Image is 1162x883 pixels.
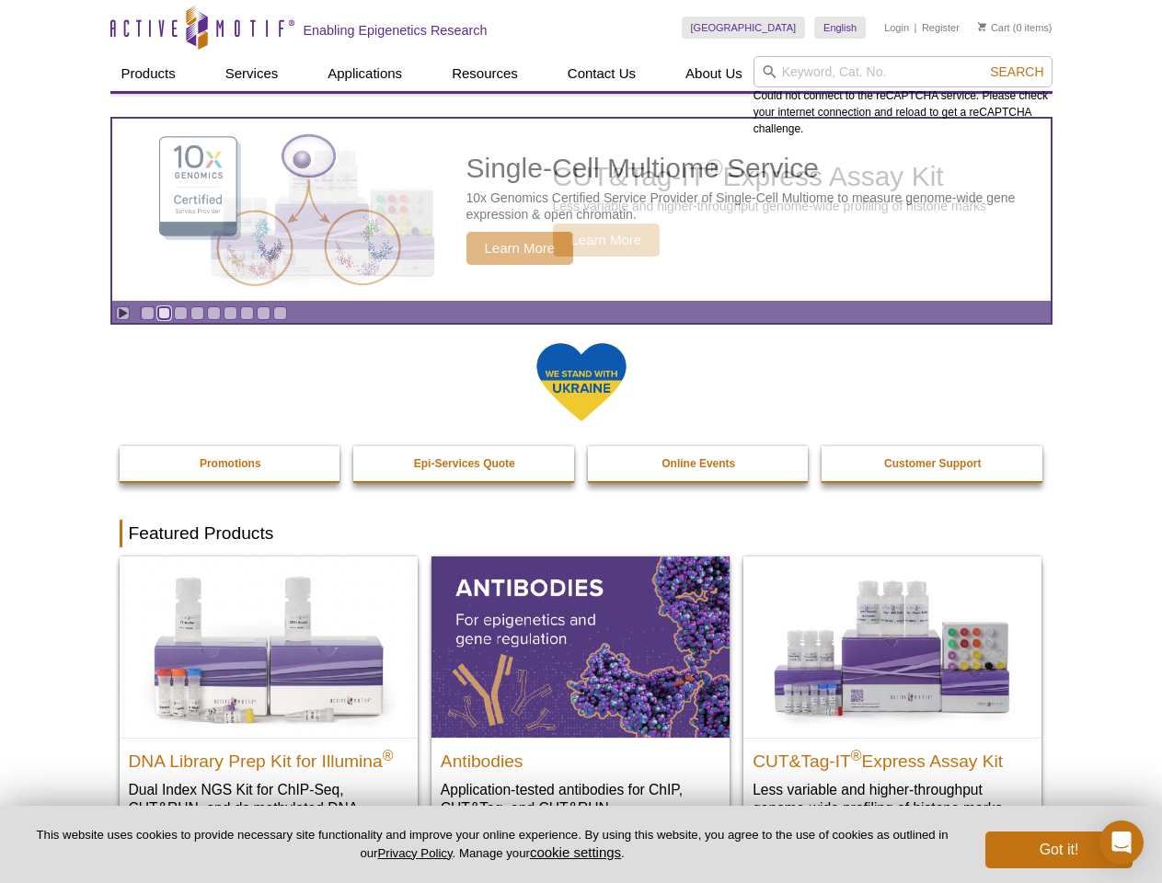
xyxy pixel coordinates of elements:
[530,844,621,860] button: cookie settings
[984,63,1049,80] button: Search
[120,446,342,481] a: Promotions
[431,556,730,835] a: All Antibodies Antibodies Application-tested antibodies for ChIP, CUT&Tag, and CUT&RUN.
[207,306,221,320] a: Go to slide 5
[884,457,981,470] strong: Customer Support
[414,457,515,470] strong: Epi-Services Quote
[257,306,270,320] a: Go to slide 8
[990,64,1043,79] span: Search
[743,556,1041,737] img: CUT&Tag-IT® Express Assay Kit
[240,306,254,320] a: Go to slide 7
[822,446,1044,481] a: Customer Support
[174,306,188,320] a: Go to slide 3
[753,743,1032,771] h2: CUT&Tag-IT Express Assay Kit
[682,17,806,39] a: [GEOGRAPHIC_DATA]
[978,22,986,31] img: Your Cart
[129,743,408,771] h2: DNA Library Prep Kit for Illumina
[273,306,287,320] a: Go to slide 9
[814,17,866,39] a: English
[200,457,261,470] strong: Promotions
[110,56,187,91] a: Products
[753,780,1032,818] p: Less variable and higher-throughput genome-wide profiling of histone marks​.
[377,846,452,860] a: Privacy Policy
[120,556,418,737] img: DNA Library Prep Kit for Illumina
[743,556,1041,835] a: CUT&Tag-IT® Express Assay Kit CUT&Tag-IT®Express Assay Kit Less variable and higher-throughput ge...
[441,780,720,818] p: Application-tested antibodies for ChIP, CUT&Tag, and CUT&RUN.
[129,780,408,836] p: Dual Index NGS Kit for ChIP-Seq, CUT&RUN, and ds methylated DNA assays.
[353,446,576,481] a: Epi-Services Quote
[431,556,730,737] img: All Antibodies
[190,306,204,320] a: Go to slide 4
[120,556,418,854] a: DNA Library Prep Kit for Illumina DNA Library Prep Kit for Illumina® Dual Index NGS Kit for ChIP-...
[978,21,1010,34] a: Cart
[557,56,647,91] a: Contact Us
[754,56,1053,87] input: Keyword, Cat. No.
[120,520,1043,547] h2: Featured Products
[922,21,960,34] a: Register
[588,446,811,481] a: Online Events
[224,306,237,320] a: Go to slide 6
[157,306,171,320] a: Go to slide 2
[915,17,917,39] li: |
[141,306,155,320] a: Go to slide 1
[884,21,909,34] a: Login
[29,827,955,862] p: This website uses cookies to provide necessary site functionality and improve your online experie...
[383,747,394,763] sup: ®
[754,56,1053,137] div: Could not connect to the reCAPTCHA service. Please check your internet connection and reload to g...
[978,17,1053,39] li: (0 items)
[674,56,754,91] a: About Us
[1099,820,1144,865] div: Open Intercom Messenger
[116,306,130,320] a: Toggle autoplay
[304,22,488,39] h2: Enabling Epigenetics Research
[441,56,529,91] a: Resources
[214,56,290,91] a: Services
[316,56,413,91] a: Applications
[985,831,1133,868] button: Got it!
[662,457,735,470] strong: Online Events
[851,747,862,763] sup: ®
[535,341,627,423] img: We Stand With Ukraine
[441,743,720,771] h2: Antibodies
